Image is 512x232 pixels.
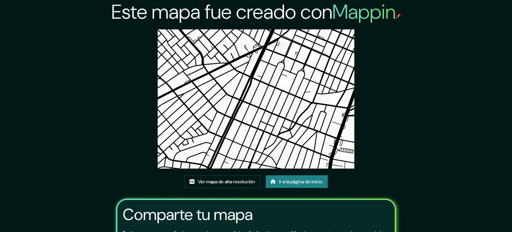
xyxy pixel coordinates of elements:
[158,29,354,169] img: mapa creado
[198,179,255,185] font: Ver mapa de alta resolución
[396,13,401,19] img: pin de mapeo
[453,206,505,225] iframe: Help widget launcher
[185,175,260,188] a: Ver mapa de alta resolución
[279,179,322,185] font: Ir a la página de inicio
[266,175,328,188] a: Ir a la página de inicio
[123,204,253,225] font: Comparte tu mapa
